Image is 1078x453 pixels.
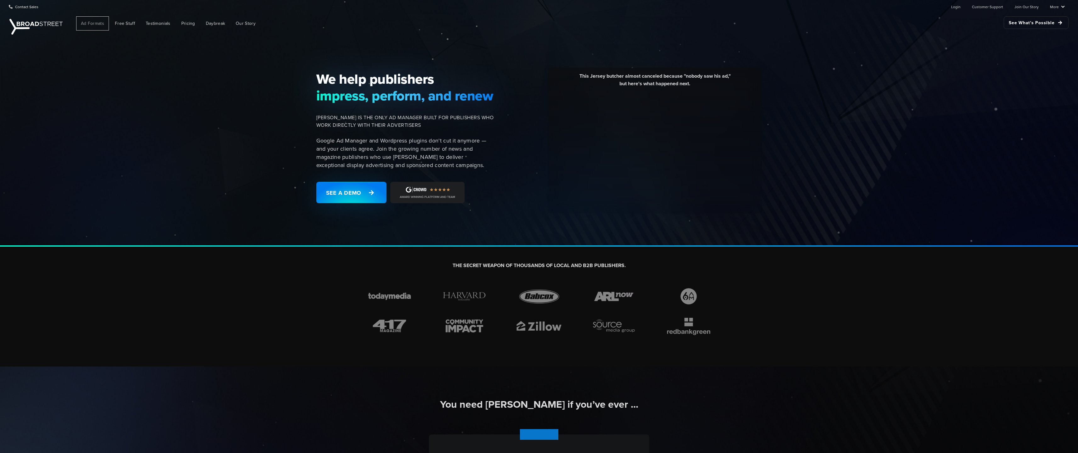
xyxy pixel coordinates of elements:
[972,0,1003,13] a: Customer Support
[316,182,387,203] a: See a Demo
[201,16,230,31] a: Daybreak
[236,20,256,27] span: Our Story
[364,287,416,306] img: brand-icon
[588,316,640,336] img: brand-icon
[115,20,135,27] span: Free Stuff
[553,92,757,207] iframe: YouTube video player
[9,19,63,35] img: Broadstreet | The Ad Manager for Small Publishers
[316,87,494,104] span: impress, perform, and renew
[316,137,494,169] p: Google Ad Manager and Wordpress plugins don't cut it anymore — and your clients agree. Join the g...
[438,316,490,336] img: brand-icon
[181,20,195,27] span: Pricing
[110,16,140,31] a: Free Stuff
[438,287,490,306] img: brand-icon
[553,72,757,92] div: This Jersey butcher almost canceled because "nobody saw his ad," but here's what happened next.
[66,13,1069,34] nav: Main
[1014,0,1039,13] a: Join Our Story
[513,316,565,336] img: brand-icon
[316,71,494,87] span: We help publishers
[177,16,200,31] a: Pricing
[364,398,715,411] h2: You need [PERSON_NAME] if you’ve ever ...
[316,114,494,129] span: [PERSON_NAME] IS THE ONLY AD MANAGER BUILT FOR PUBLISHERS WHO WORK DIRECTLY WITH THEIR ADVERTISERS
[81,20,104,27] span: Ad Formats
[513,287,565,306] img: brand-icon
[146,20,171,27] span: Testimonials
[141,16,175,31] a: Testimonials
[76,16,109,31] a: Ad Formats
[206,20,225,27] span: Daybreak
[364,262,715,269] h2: THE SECRET WEAPON OF THOUSANDS OF LOCAL AND B2B PUBLISHERS.
[9,0,38,13] a: Contact Sales
[364,316,416,336] img: brand-icon
[231,16,260,31] a: Our Story
[663,287,715,306] img: brand-icon
[951,0,961,13] a: Login
[588,287,640,306] img: brand-icon
[1004,16,1069,29] a: See What's Possible
[663,316,715,336] img: brand-icon
[1050,0,1065,13] a: More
